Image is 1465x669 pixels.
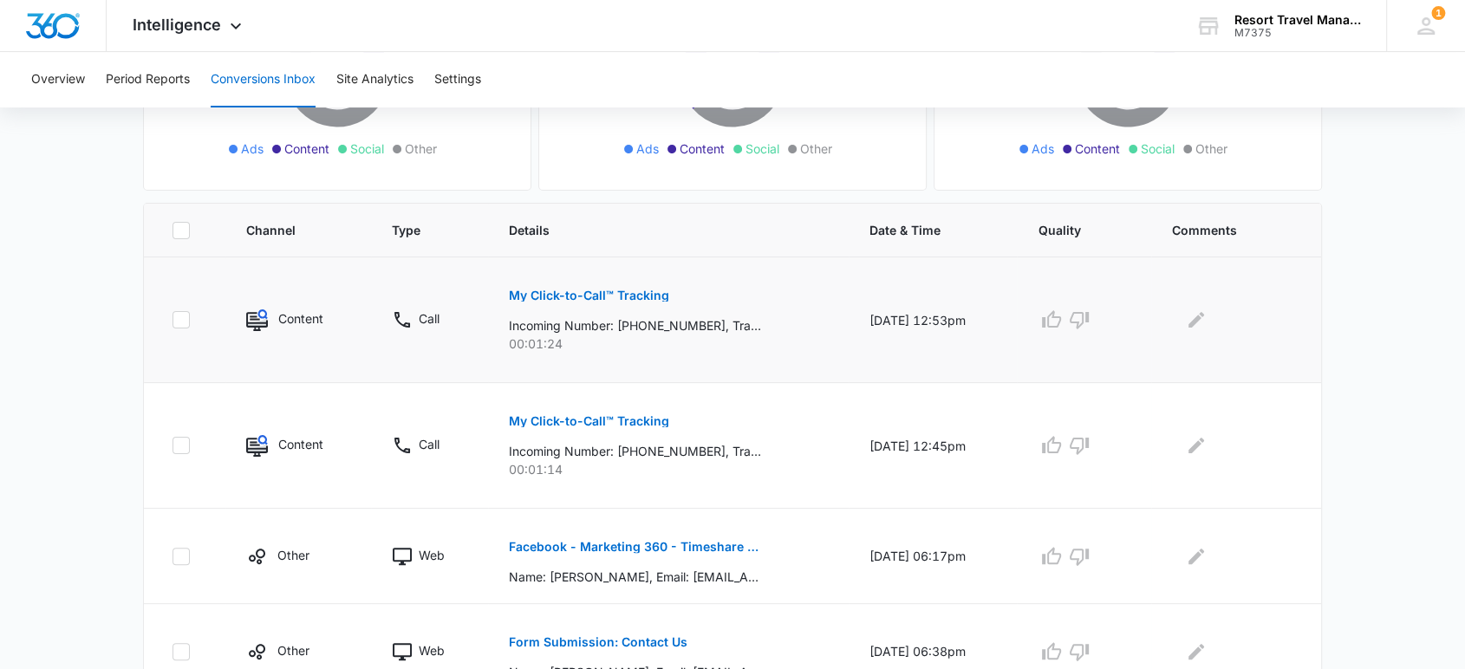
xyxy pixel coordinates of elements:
button: Site Analytics [336,52,413,107]
button: Conversions Inbox [211,52,316,107]
p: Other [277,546,309,564]
button: Facebook - Marketing 360 - Timeshare Form 7.15 [509,526,761,568]
p: Call [419,435,439,453]
span: 1 [1431,6,1445,20]
span: Details [509,221,802,239]
span: Intelligence [133,16,221,34]
span: Ads [241,140,264,158]
p: Web [419,546,445,564]
p: Content [278,309,323,328]
td: [DATE] 12:53pm [849,257,1018,383]
td: [DATE] 12:45pm [849,383,1018,509]
p: My Click-to-Call™ Tracking [509,289,669,302]
span: Ads [1032,140,1054,158]
div: notifications count [1431,6,1445,20]
button: My Click-to-Call™ Tracking [509,400,669,442]
button: Overview [31,52,85,107]
span: Quality [1038,221,1104,239]
span: Other [800,140,832,158]
p: Other [277,641,309,659]
button: Settings [434,52,481,107]
p: Content [278,435,323,453]
p: 00:01:14 [509,460,827,478]
p: Form Submission: Contact Us [509,636,687,648]
button: Edit Comments [1182,542,1210,570]
span: Content [680,140,725,158]
td: [DATE] 06:17pm [849,509,1018,604]
p: Facebook - Marketing 360 - Timeshare Form 7.15 [509,541,761,553]
span: Content [1075,140,1120,158]
button: Edit Comments [1182,432,1210,459]
button: Period Reports [106,52,190,107]
p: Call [419,309,439,328]
span: Comments [1172,221,1268,239]
p: Web [419,641,445,659]
span: Other [1195,140,1227,158]
p: Incoming Number: [PHONE_NUMBER], Tracking Number: [PHONE_NUMBER], Ring To: [PHONE_NUMBER], Caller... [509,316,761,334]
p: 00:01:24 [509,334,827,353]
span: Type [392,221,442,239]
span: Social [746,140,779,158]
p: Name: [PERSON_NAME], Email: [EMAIL_ADDRESS][DOMAIN_NAME], Phone: [PHONE_NUMBER], Type of Timeshar... [509,568,761,586]
span: Date & Time [869,221,972,239]
span: Content [284,140,329,158]
button: Form Submission: Contact Us [509,621,687,663]
button: My Click-to-Call™ Tracking [509,275,669,316]
button: Edit Comments [1182,638,1210,666]
span: Other [405,140,437,158]
span: Social [1141,140,1175,158]
p: Incoming Number: [PHONE_NUMBER], Tracking Number: [PHONE_NUMBER], Ring To: [PHONE_NUMBER], Caller... [509,442,761,460]
div: account name [1234,13,1361,27]
span: Channel [246,221,325,239]
div: account id [1234,27,1361,39]
span: Social [350,140,384,158]
p: My Click-to-Call™ Tracking [509,415,669,427]
span: Ads [636,140,659,158]
button: Edit Comments [1182,306,1210,334]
